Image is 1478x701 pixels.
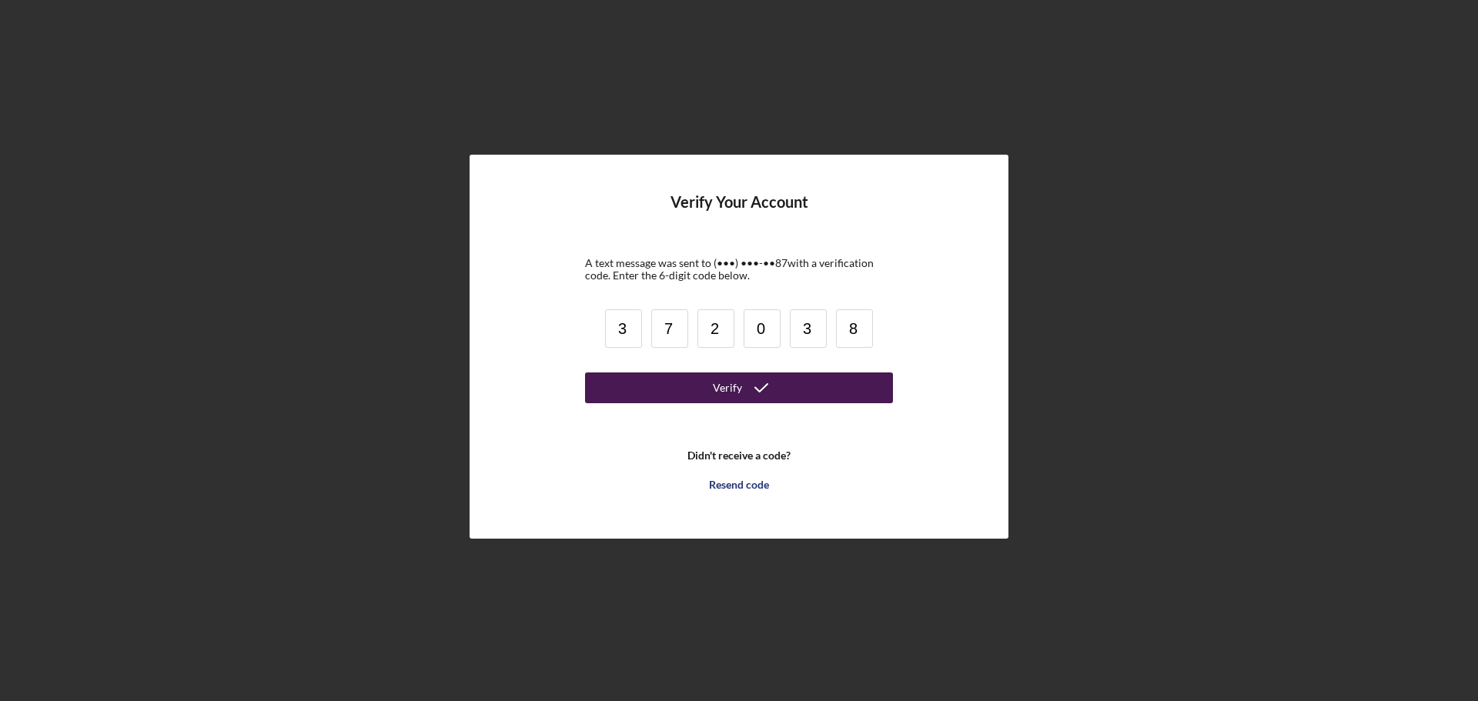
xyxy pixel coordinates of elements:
b: Didn't receive a code? [687,449,791,462]
div: Resend code [709,469,769,500]
div: Verify [713,372,742,403]
button: Resend code [585,469,893,500]
h4: Verify Your Account [670,193,808,234]
button: Verify [585,372,893,403]
div: A text message was sent to (•••) •••-•• 87 with a verification code. Enter the 6-digit code below. [585,257,893,282]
